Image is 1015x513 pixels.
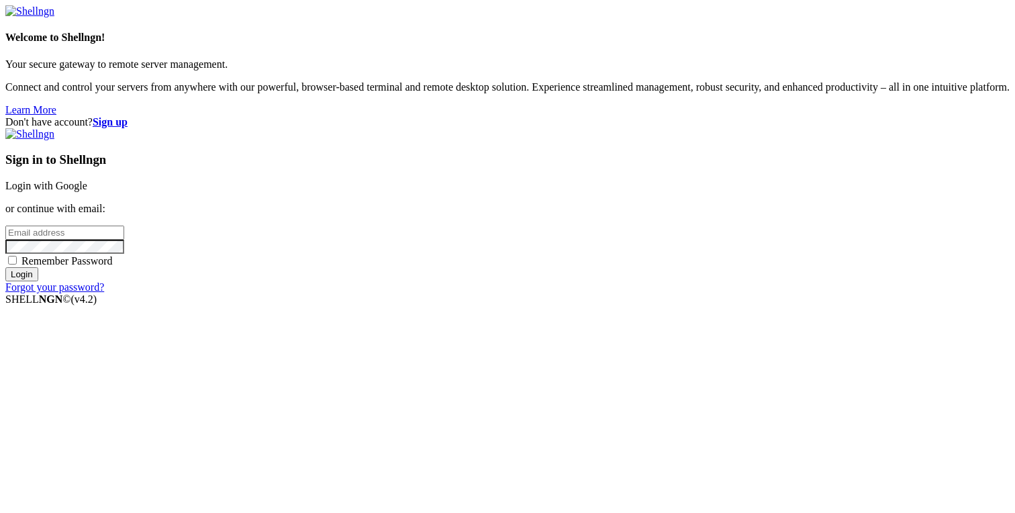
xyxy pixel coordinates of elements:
[21,255,113,267] span: Remember Password
[5,203,1010,215] p: or continue with email:
[5,152,1010,167] h3: Sign in to Shellngn
[5,116,1010,128] div: Don't have account?
[5,32,1010,44] h4: Welcome to Shellngn!
[5,58,1010,71] p: Your secure gateway to remote server management.
[93,116,128,128] a: Sign up
[5,180,87,191] a: Login with Google
[71,293,97,305] span: 4.2.0
[5,104,56,115] a: Learn More
[39,293,63,305] b: NGN
[5,267,38,281] input: Login
[5,5,54,17] img: Shellngn
[8,256,17,265] input: Remember Password
[5,281,104,293] a: Forgot your password?
[5,293,97,305] span: SHELL ©
[5,226,124,240] input: Email address
[5,128,54,140] img: Shellngn
[5,81,1010,93] p: Connect and control your servers from anywhere with our powerful, browser-based terminal and remo...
